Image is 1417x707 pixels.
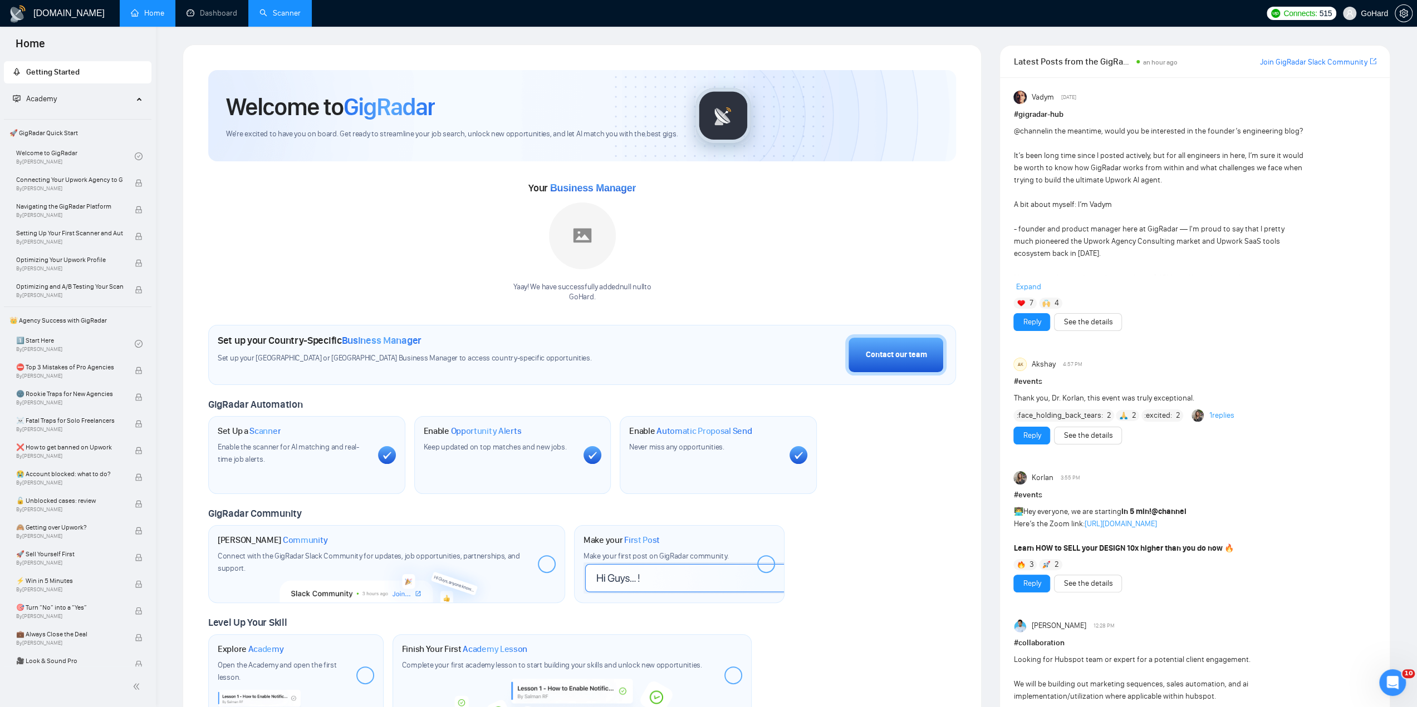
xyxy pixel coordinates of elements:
span: lock [135,527,143,535]
span: lock [135,420,143,428]
a: 1️⃣ Start HereBy[PERSON_NAME] [16,332,135,356]
span: :face_holding_back_tears: [1017,409,1103,422]
span: double-left [133,681,144,692]
span: 🌚 Rookie Traps for New Agencies [16,388,123,399]
span: ☠️ Fatal Traps for Solo Freelancers [16,415,123,426]
span: GigRadar Community [208,507,302,520]
span: lock [135,500,143,508]
span: 7 [1029,298,1033,309]
span: Business Manager [550,182,636,194]
span: Open the Academy and open the first lesson. [218,660,337,682]
span: Automatic Proposal Send [656,426,752,437]
button: setting [1395,4,1413,22]
span: [PERSON_NAME] [1032,620,1086,632]
span: ❌ How to get banned on Upwork [16,442,123,453]
span: Connects: [1283,7,1317,19]
span: Set up your [GEOGRAPHIC_DATA] or [GEOGRAPHIC_DATA] Business Manager to access country-specific op... [218,353,655,364]
h1: Welcome to [226,92,435,122]
a: [URL][DOMAIN_NAME] [1084,519,1156,528]
span: 2 [1176,410,1180,421]
span: 2 [1055,559,1059,570]
span: Expand [1016,282,1041,291]
button: See the details [1054,575,1122,592]
span: By [PERSON_NAME] [16,613,123,620]
strong: Learn HOW to SELL your DESIGN 10x higher than you do now [1013,543,1222,553]
img: Bohdan Pyrih [1013,619,1027,632]
img: 🙌 [1042,299,1050,307]
span: By [PERSON_NAME] [16,212,123,219]
span: Community [283,535,328,546]
span: 2 [1132,410,1136,421]
a: Reply [1023,429,1041,442]
p: GoHard . [513,292,651,303]
h1: Set Up a [218,426,281,437]
img: 🚀 [1042,561,1050,568]
a: Join GigRadar Slack Community [1260,56,1367,68]
a: Reply [1023,316,1041,328]
span: 4 [1055,298,1059,309]
strong: in 5 min! [1121,507,1186,516]
span: By [PERSON_NAME] [16,239,123,245]
a: dashboardDashboard [187,8,237,18]
div: AK [1014,358,1026,370]
span: Connecting Your Upwork Agency to GigRadar [16,174,123,185]
span: Complete your first academy lesson to start building your skills and unlock new opportunities. [402,660,702,670]
div: Hey everyone, we are starting Here’s the Zoom link: [1013,506,1303,555]
button: Reply [1013,313,1050,331]
img: placeholder.png [549,202,616,269]
span: Academy [26,94,57,103]
a: Welcome to GigRadarBy[PERSON_NAME] [16,144,135,169]
span: By [PERSON_NAME] [16,265,123,272]
h1: Enable [424,426,522,437]
span: lock [135,553,143,561]
img: slackcommunity-bg.png [280,551,493,602]
span: Home [7,36,54,59]
span: 🚀 Sell Yourself First [16,548,123,560]
span: By [PERSON_NAME] [16,506,123,513]
img: gigradar-logo.png [695,88,751,144]
img: Vadym [1013,91,1027,104]
span: Academy [248,644,284,655]
span: lock [135,607,143,615]
span: 😭 Account blocked: what to do? [16,468,123,479]
span: Navigating the GigRadar Platform [16,201,123,212]
h1: # gigradar-hub [1013,108,1376,121]
span: By [PERSON_NAME] [16,292,123,299]
a: Reply [1023,577,1041,590]
span: By [PERSON_NAME] [16,453,123,459]
span: ⚡ Win in 5 Minutes [16,575,123,586]
span: lock [135,660,143,668]
div: Contact our team [865,349,926,361]
span: By [PERSON_NAME] [16,586,123,593]
span: lock [135,580,143,588]
span: export [1370,57,1376,66]
span: rocket [13,68,21,76]
h1: Explore [218,644,284,655]
span: By [PERSON_NAME] [16,479,123,486]
button: See the details [1054,427,1122,444]
h1: Finish Your First [402,644,527,655]
span: 12:28 PM [1094,621,1115,631]
span: check-circle [135,152,143,160]
a: See the details [1063,316,1112,328]
a: 1replies [1209,410,1234,421]
span: an hour ago [1143,58,1178,66]
span: Opportunity Alerts [450,426,521,437]
button: Reply [1013,575,1050,592]
span: [DATE] [1061,92,1076,102]
img: ❤️ [1017,299,1025,307]
img: upwork-logo.png [1271,9,1280,18]
a: See the details [1063,429,1112,442]
a: homeHome [131,8,164,18]
span: Getting Started [26,67,80,77]
span: lock [135,634,143,641]
span: 10 [1402,669,1415,678]
button: Contact our team [845,334,947,375]
span: By [PERSON_NAME] [16,560,123,566]
span: 515 [1320,7,1332,19]
h1: Make your [584,535,660,546]
span: 🎯 Turn “No” into a “Yes” [16,602,123,613]
span: 3 [1029,559,1034,570]
span: Akshay [1032,358,1056,370]
span: 4:57 PM [1063,359,1082,369]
